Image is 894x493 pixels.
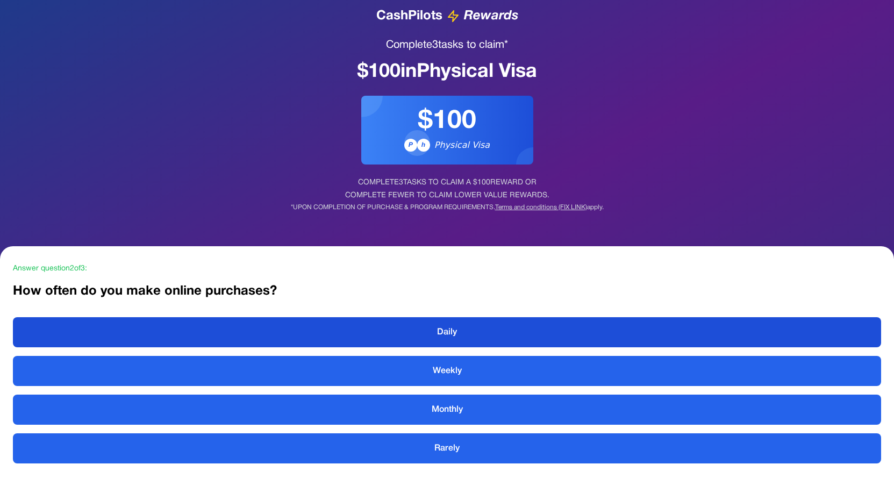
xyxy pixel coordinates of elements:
span: CashPilots [376,8,442,25]
span: Rewards [464,8,518,25]
div: Answer question 2 of 3 : [13,263,881,274]
button: Rarely [13,433,881,463]
div: $ 100 in Physical Visa [13,61,881,83]
div: *UPON COMPLETION OF PURCHASE & PROGRAM REQUIREMENTS. apply. [13,203,881,212]
button: Weekly [13,356,881,386]
div: $ 100 [374,109,520,134]
div: COMPLETE FEWER TO CLAIM LOWER VALUE REWARDS. [13,190,881,201]
div: COMPLETE 3 TASKS TO CLAIM A $ 100 REWARD OR [13,177,881,188]
h1: Complete 3 tasks to claim* [13,38,881,53]
a: Terms and conditions (FIX LINK) [495,204,587,210]
button: Monthly [13,395,881,425]
span: P [409,141,413,149]
span: h [421,141,425,149]
button: Daily [13,317,881,347]
span: Physical Visa [434,139,490,152]
h2: How often do you make online purchases? [13,283,881,300]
